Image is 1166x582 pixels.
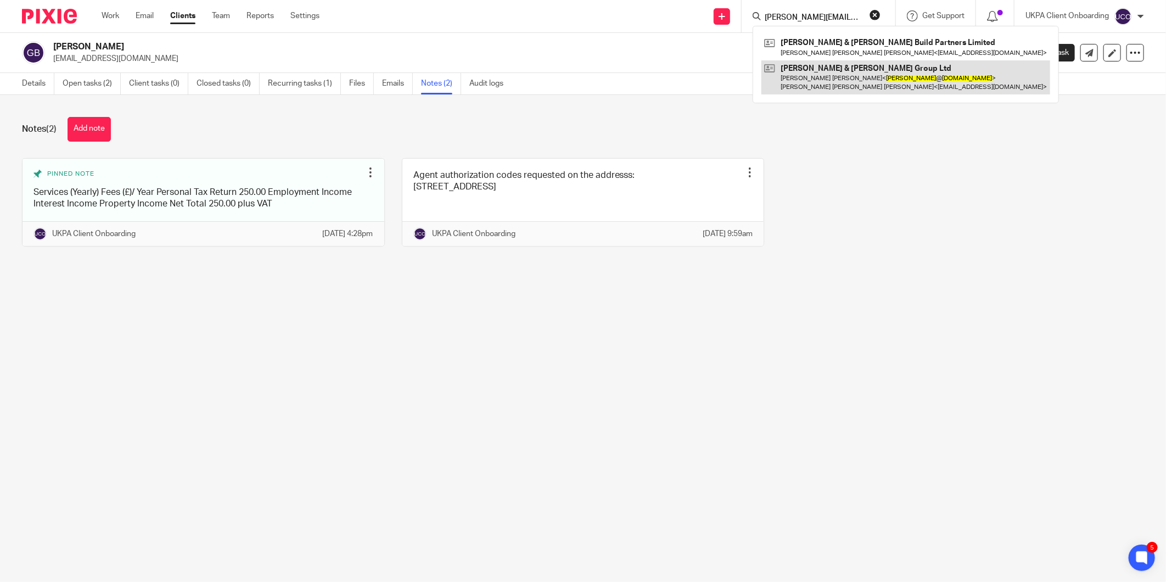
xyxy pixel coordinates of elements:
img: svg%3E [413,227,427,240]
h1: Notes [22,124,57,135]
p: UKPA Client Onboarding [52,228,136,239]
a: Files [349,73,374,94]
a: Open tasks (2) [63,73,121,94]
p: [DATE] 4:28pm [323,228,373,239]
a: Reports [246,10,274,21]
p: [EMAIL_ADDRESS][DOMAIN_NAME] [53,53,995,64]
button: Add note [68,117,111,142]
input: Search [764,13,862,23]
img: svg%3E [22,41,45,64]
div: 5 [1147,542,1158,553]
img: svg%3E [1114,8,1132,25]
a: Details [22,73,54,94]
a: Closed tasks (0) [197,73,260,94]
a: Recurring tasks (1) [268,73,341,94]
span: (2) [46,125,57,133]
div: Pinned note [33,170,362,178]
p: UKPA Client Onboarding [1025,10,1109,21]
button: Clear [870,9,881,20]
img: Pixie [22,9,77,24]
a: Team [212,10,230,21]
a: Email [136,10,154,21]
span: Get Support [922,12,965,20]
a: Audit logs [469,73,512,94]
p: UKPA Client Onboarding [432,228,515,239]
a: Notes (2) [421,73,461,94]
p: [DATE] 9:59am [703,228,753,239]
a: Emails [382,73,413,94]
a: Clients [170,10,195,21]
a: Work [102,10,119,21]
a: Settings [290,10,319,21]
h2: [PERSON_NAME] [53,41,806,53]
img: svg%3E [33,227,47,240]
a: Client tasks (0) [129,73,188,94]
